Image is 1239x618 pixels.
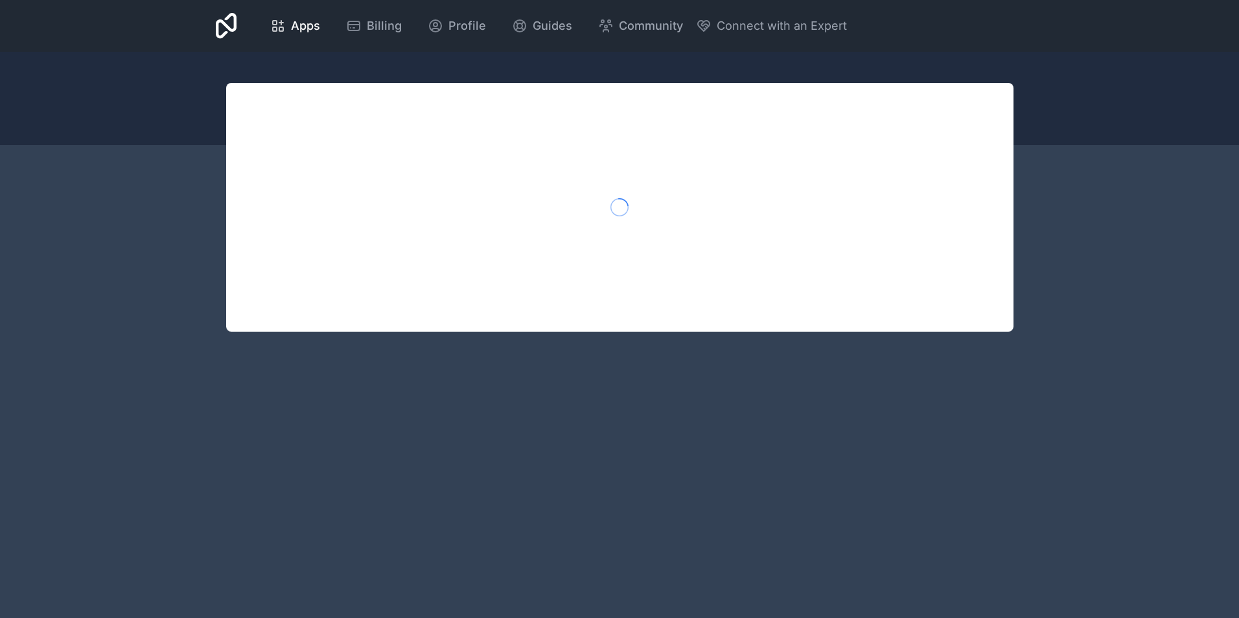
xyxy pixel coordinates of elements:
span: Community [619,17,683,35]
button: Connect with an Expert [696,17,847,35]
a: Billing [336,12,412,40]
span: Connect with an Expert [717,17,847,35]
span: Profile [448,17,486,35]
span: Billing [367,17,402,35]
a: Community [588,12,693,40]
a: Apps [260,12,330,40]
a: Guides [502,12,583,40]
a: Profile [417,12,496,40]
span: Guides [533,17,572,35]
span: Apps [291,17,320,35]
